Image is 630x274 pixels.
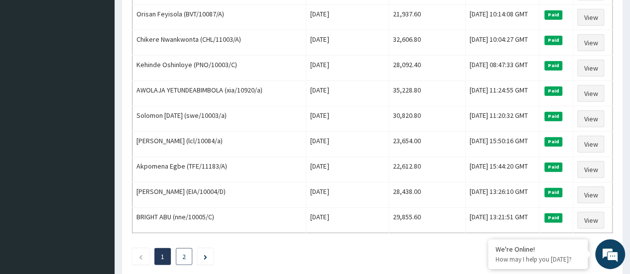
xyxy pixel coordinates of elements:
[389,56,466,81] td: 28,092.40
[465,183,539,208] td: [DATE] 13:26:10 GMT
[577,9,604,26] a: View
[577,85,604,102] a: View
[544,10,562,19] span: Paid
[132,157,306,183] td: Akpomena Egbe (TFE/11183/A)
[577,110,604,127] a: View
[544,36,562,45] span: Paid
[544,61,562,70] span: Paid
[389,5,466,30] td: 21,937.60
[465,106,539,132] td: [DATE] 11:20:32 GMT
[465,208,539,233] td: [DATE] 13:21:51 GMT
[132,5,306,30] td: Orisan Feyisola (BVT/10087/A)
[306,30,389,56] td: [DATE]
[306,157,389,183] td: [DATE]
[132,56,306,81] td: Kehinde Oshinloye (PNO/10003/C)
[132,183,306,208] td: [PERSON_NAME] (EIA/10004/D)
[389,157,466,183] td: 22,612.80
[389,208,466,233] td: 29,855.60
[577,60,604,77] a: View
[496,245,580,254] div: We're Online!
[306,208,389,233] td: [DATE]
[544,213,562,222] span: Paid
[389,30,466,56] td: 32,606.80
[306,183,389,208] td: [DATE]
[163,5,187,29] div: Minimize live chat window
[138,252,143,261] a: Previous page
[132,30,306,56] td: Chikere Nwankwonta (CHL/11003/A)
[465,81,539,106] td: [DATE] 11:24:55 GMT
[5,175,190,209] textarea: Type your message and hit 'Enter'
[132,81,306,106] td: AWOLAJA YETUNDEABIMBOLA (xia/10920/a)
[389,81,466,106] td: 35,228.80
[544,188,562,197] span: Paid
[52,56,167,69] div: Chat with us now
[182,252,186,261] a: Page 2
[544,137,562,146] span: Paid
[389,132,466,157] td: 23,654.00
[465,30,539,56] td: [DATE] 10:04:27 GMT
[544,112,562,121] span: Paid
[465,5,539,30] td: [DATE] 10:14:08 GMT
[465,157,539,183] td: [DATE] 15:44:20 GMT
[389,106,466,132] td: 30,820.80
[465,132,539,157] td: [DATE] 15:50:16 GMT
[18,50,40,75] img: d_794563401_company_1708531726252_794563401
[465,56,539,81] td: [DATE] 08:47:33 GMT
[389,183,466,208] td: 28,438.00
[577,212,604,229] a: View
[577,136,604,153] a: View
[132,106,306,132] td: Solomon [DATE] (swe/10003/a)
[306,81,389,106] td: [DATE]
[306,56,389,81] td: [DATE]
[132,132,306,157] td: [PERSON_NAME] (lcl/10084/a)
[306,106,389,132] td: [DATE]
[544,163,562,172] span: Paid
[306,5,389,30] td: [DATE]
[496,255,580,264] p: How may I help you today?
[58,77,137,177] span: We're online!
[132,208,306,233] td: BRIGHT ABU (nne/10005/C)
[161,252,164,261] a: Page 1 is your current page
[577,161,604,178] a: View
[306,132,389,157] td: [DATE]
[204,252,207,261] a: Next page
[577,186,604,203] a: View
[544,87,562,95] span: Paid
[577,34,604,51] a: View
